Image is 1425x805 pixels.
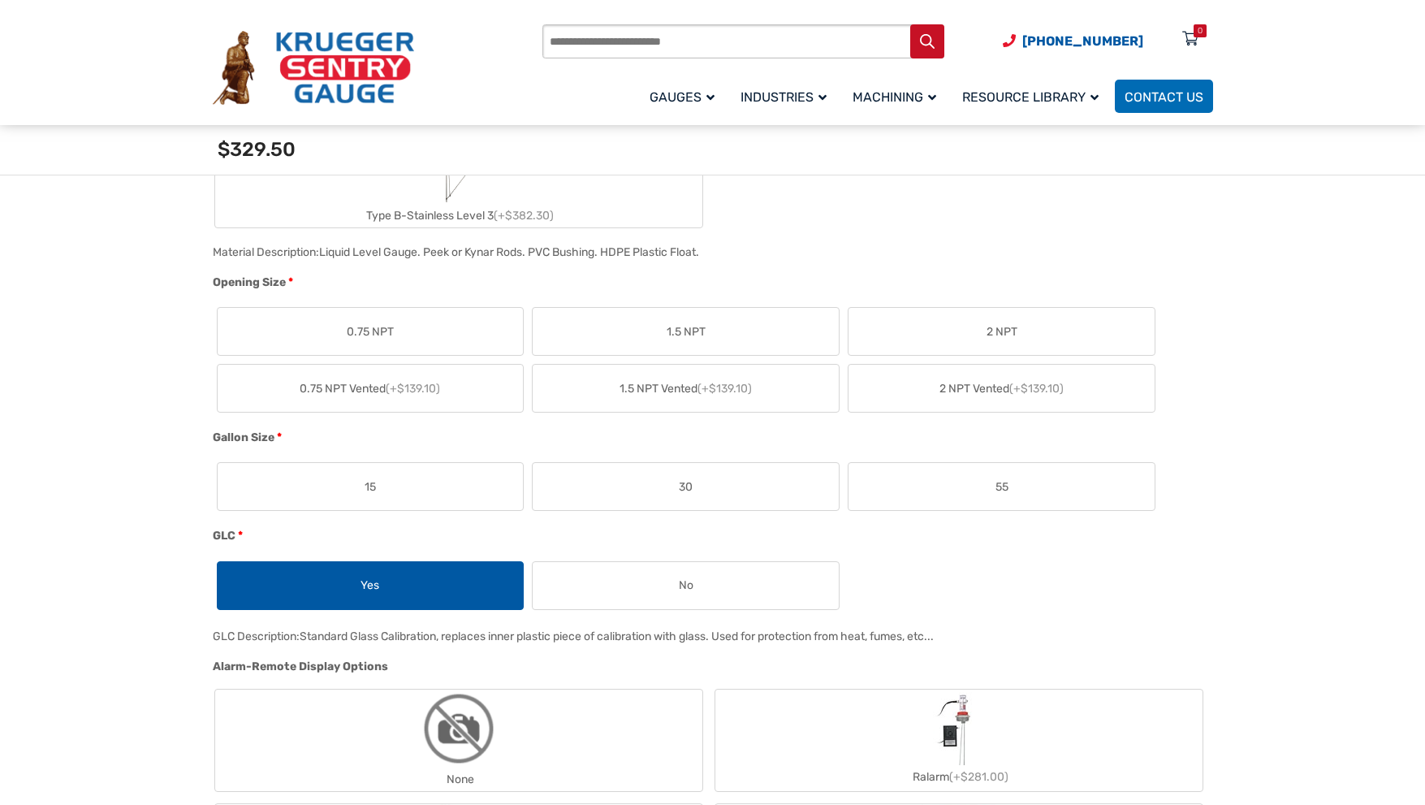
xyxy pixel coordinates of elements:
span: [PHONE_NUMBER] [1022,33,1143,49]
div: Type B-Stainless Level 3 [215,204,702,227]
span: Yes [361,577,379,594]
span: Material Description: [213,245,319,259]
a: Phone Number (920) 434-8860 [1003,31,1143,51]
span: Industries [741,89,827,105]
span: No [679,577,693,594]
label: Ralarm [715,692,1203,789]
span: 30 [679,478,693,496]
a: Resource Library [952,77,1115,115]
span: 55 [995,478,1008,496]
span: Contact Us [1125,89,1203,105]
div: None [215,768,702,791]
div: Standard Glass Calibration, replaces inner plastic piece of calibration with glass. Used for prot... [300,630,934,643]
label: Type B-Stainless Level 3 [215,126,702,227]
span: 1.5 NPT Vented [620,380,752,397]
span: Machining [853,89,936,105]
div: Liquid Level Gauge. Peek or Kynar Rods. PVC Bushing. HDPE Plastic Float. [319,245,699,259]
span: Resource Library [962,89,1099,105]
span: (+$281.00) [949,770,1008,784]
abbr: required [238,527,243,544]
span: $329.50 [218,138,296,161]
a: Machining [843,77,952,115]
div: Ralarm [715,765,1203,789]
span: (+$382.30) [494,209,554,223]
label: None [215,690,702,791]
a: Industries [731,77,843,115]
a: Gauges [640,77,731,115]
abbr: required [277,429,282,446]
span: 1.5 NPT [667,323,706,340]
span: (+$139.10) [386,382,440,396]
span: Gallon Size [213,431,274,444]
span: (+$139.10) [697,382,752,396]
span: 15 [365,478,376,496]
abbr: required [288,274,293,291]
span: 0.75 NPT [347,323,394,340]
span: Opening Size [213,275,286,289]
span: 0.75 NPT Vented [300,380,440,397]
span: GLC Description: [213,630,300,643]
img: Krueger Sentry Gauge [213,31,414,106]
span: GLC [213,529,235,543]
span: Gauges [650,89,715,105]
a: Contact Us [1115,80,1213,113]
span: 2 NPT Vented [939,380,1064,397]
span: 2 NPT [987,323,1017,340]
span: Alarm-Remote Display Options [213,660,388,673]
span: (+$139.10) [1009,382,1064,396]
div: 0 [1198,24,1203,37]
